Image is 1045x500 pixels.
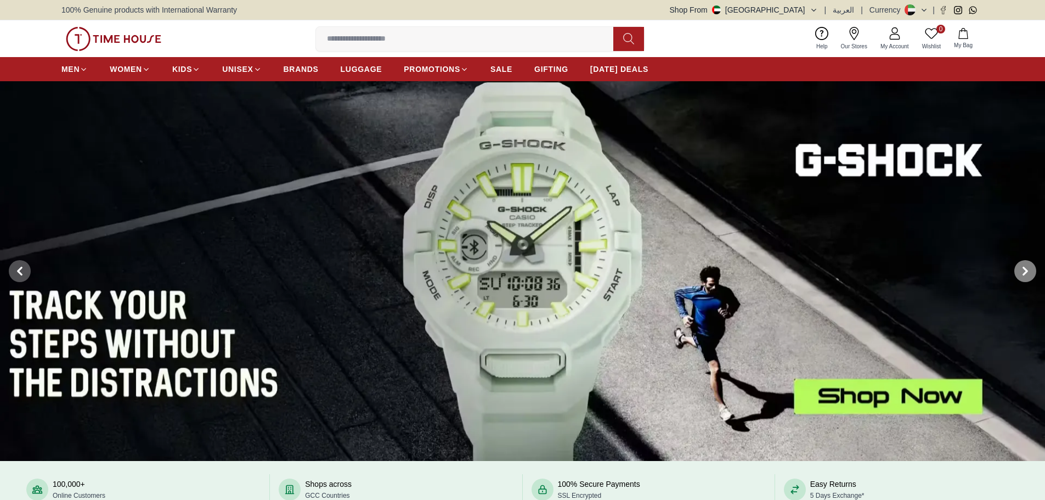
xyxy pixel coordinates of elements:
[939,6,947,14] a: Facebook
[222,59,261,79] a: UNISEX
[558,492,602,499] span: SSL Encrypted
[172,64,192,75] span: KIDS
[947,26,979,52] button: My Bag
[812,42,832,50] span: Help
[284,64,319,75] span: BRANDS
[918,42,945,50] span: Wishlist
[341,64,382,75] span: LUGGAGE
[834,25,874,53] a: Our Stores
[305,492,349,499] span: GCC Countries
[837,42,872,50] span: Our Stores
[869,4,905,15] div: Currency
[404,64,460,75] span: PROMOTIONS
[876,42,913,50] span: My Account
[53,492,105,499] span: Online Customers
[810,25,834,53] a: Help
[712,5,721,14] img: United Arab Emirates
[284,59,319,79] a: BRANDS
[534,64,568,75] span: GIFTING
[61,64,80,75] span: MEN
[66,27,161,51] img: ...
[969,6,977,14] a: Whatsapp
[954,6,962,14] a: Instagram
[590,59,648,79] a: [DATE] DEALS
[172,59,200,79] a: KIDS
[590,64,648,75] span: [DATE] DEALS
[404,59,468,79] a: PROMOTIONS
[534,59,568,79] a: GIFTING
[824,4,827,15] span: |
[936,25,945,33] span: 0
[670,4,818,15] button: Shop From[GEOGRAPHIC_DATA]
[861,4,863,15] span: |
[222,64,253,75] span: UNISEX
[341,59,382,79] a: LUGGAGE
[490,64,512,75] span: SALE
[950,41,977,49] span: My Bag
[490,59,512,79] a: SALE
[810,492,865,499] span: 5 Days Exchange*
[110,59,150,79] a: WOMEN
[833,4,854,15] button: العربية
[916,25,947,53] a: 0Wishlist
[61,59,88,79] a: MEN
[110,64,142,75] span: WOMEN
[61,4,237,15] span: 100% Genuine products with International Warranty
[933,4,935,15] span: |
